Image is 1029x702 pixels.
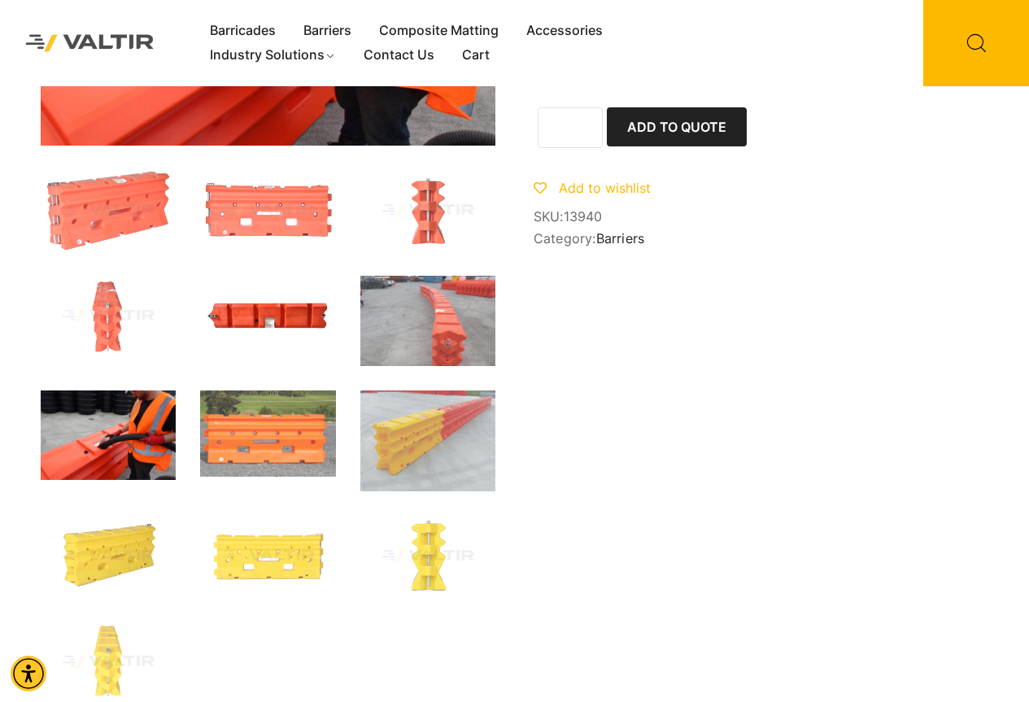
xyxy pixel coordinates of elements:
a: Composite Matting [365,19,512,43]
span: 13940 [564,208,603,225]
img: A curved line of bright orange traffic barriers is arranged on a concrete surface, with additiona... [360,276,495,366]
a: Barriers [596,230,645,246]
input: Product quantity [538,107,603,148]
button: Add to Quote [607,107,747,146]
a: Accessories [512,19,617,43]
div: Accessibility Menu [11,656,46,691]
img: ArmorZone-main-image-scaled-1.jpg [200,390,335,477]
span: Add to wishlist [559,180,651,196]
a: Industry Solutions [196,43,350,68]
img: An orange traffic barrier with a modular design, featuring interlocking sections and a metal conn... [41,276,176,357]
img: CIMG8790-2-scaled-1.jpg [360,390,495,492]
img: Valtir Rentals [12,21,168,65]
a: Barricades [196,19,290,43]
img: An orange plastic component with various holes and slots, likely used in construction or machinery. [200,170,335,251]
img: IMG_8185-scaled-1.jpg [41,390,176,481]
a: Barriers [290,19,365,43]
img: Armorzone_Org_Top.jpg [200,276,335,357]
a: Cart [448,43,504,68]
span: Category: [534,231,988,246]
span: SKU: [534,209,988,225]
a: Contact Us [350,43,448,68]
img: ArmorZone_Org_3Q.jpg [41,170,176,251]
img: A yellow, zigzag-shaped object with a metal rod, likely a tool or equipment component. [360,516,495,597]
a: Add to wishlist [534,180,651,196]
img: An orange, zigzag-shaped object with a central metal rod, likely a weight or stabilizer for equip... [360,170,495,251]
img: A bright yellow, rectangular plastic block with various holes and grooves, likely used for safety... [41,516,176,597]
img: Armorzone_Yellow_Front.jpg [200,516,335,597]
